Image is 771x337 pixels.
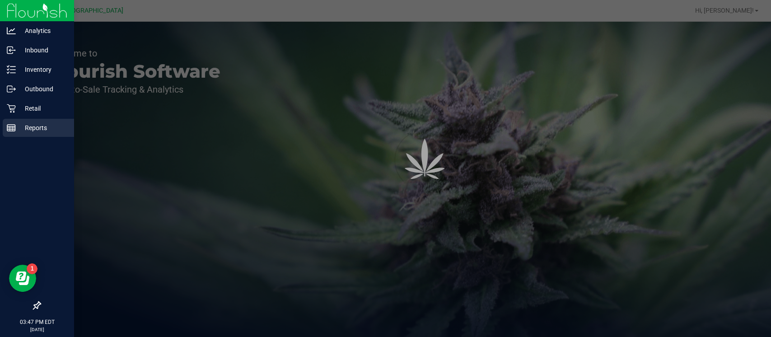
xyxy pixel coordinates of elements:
[7,123,16,132] inline-svg: Reports
[16,122,70,133] p: Reports
[7,26,16,35] inline-svg: Analytics
[7,84,16,94] inline-svg: Outbound
[16,45,70,56] p: Inbound
[7,104,16,113] inline-svg: Retail
[7,65,16,74] inline-svg: Inventory
[7,46,16,55] inline-svg: Inbound
[27,263,37,274] iframe: Resource center unread badge
[16,64,70,75] p: Inventory
[9,265,36,292] iframe: Resource center
[16,84,70,94] p: Outbound
[4,318,70,326] p: 03:47 PM EDT
[16,103,70,114] p: Retail
[4,326,70,333] p: [DATE]
[16,25,70,36] p: Analytics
